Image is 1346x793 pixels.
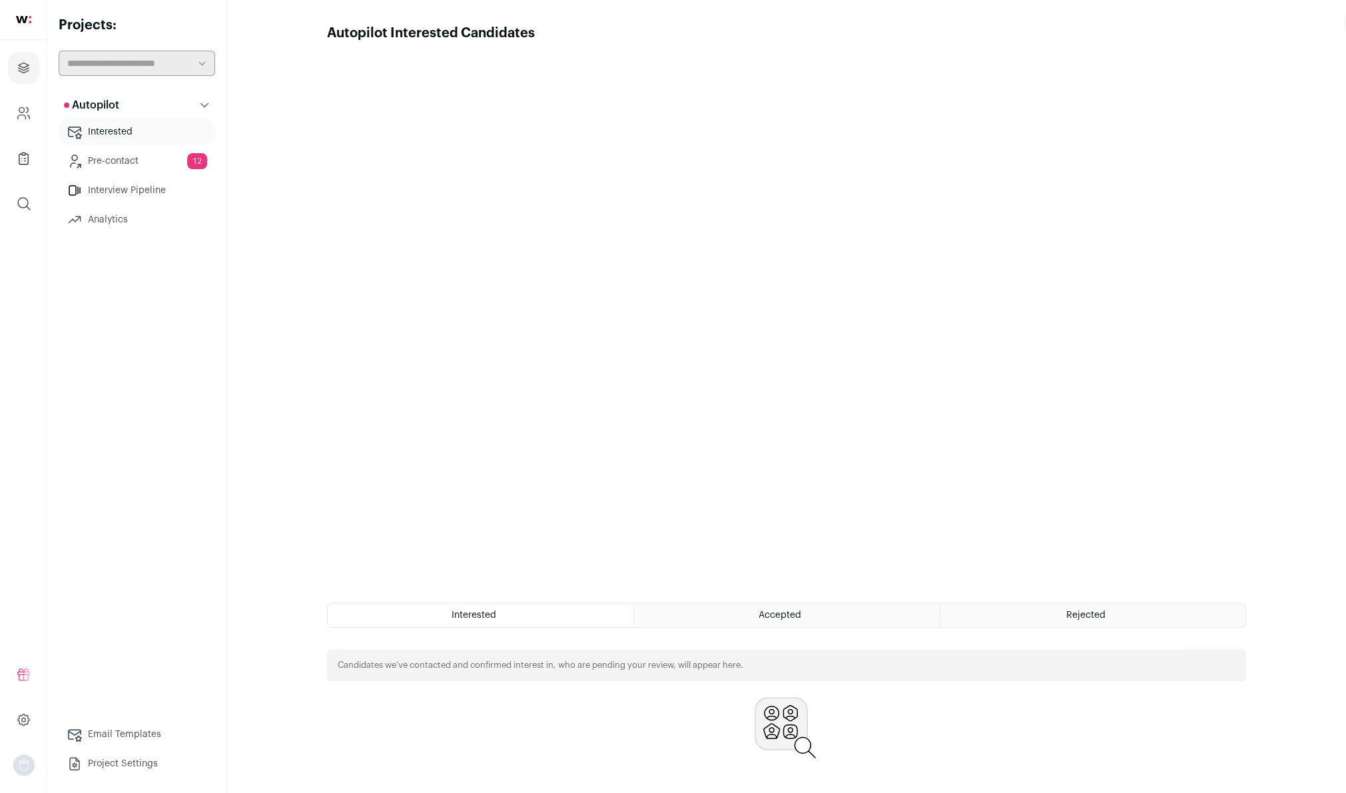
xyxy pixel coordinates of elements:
a: Email Templates [59,721,215,748]
iframe: Autopilot Interested [327,43,1246,587]
a: Company Lists [8,142,39,174]
p: Candidates we’ve contacted and confirmed interest in, who are pending your review, will appear here. [338,660,743,670]
h2: Projects: [59,16,215,35]
span: 12 [187,153,207,169]
span: Accepted [759,611,801,620]
a: Project Settings [59,750,215,777]
button: Open dropdown [13,754,35,776]
a: Analytics [59,206,215,233]
button: Autopilot [59,92,215,119]
span: Rejected [1066,611,1106,620]
img: wellfound-shorthand-0d5821cbd27db2630d0214b213865d53afaa358527fdda9d0ea32b1df1b89c2c.svg [16,16,31,23]
a: Accepted [634,603,939,627]
a: Projects [8,52,39,84]
p: Autopilot [64,97,119,113]
span: Interested [452,611,496,620]
a: Pre-contact12 [59,148,215,174]
h1: Autopilot Interested Candidates [327,24,535,43]
img: nopic.png [13,754,35,776]
a: Interview Pipeline [59,177,215,204]
a: Rejected [940,603,1245,627]
a: Company and ATS Settings [8,97,39,129]
a: Interested [59,119,215,145]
